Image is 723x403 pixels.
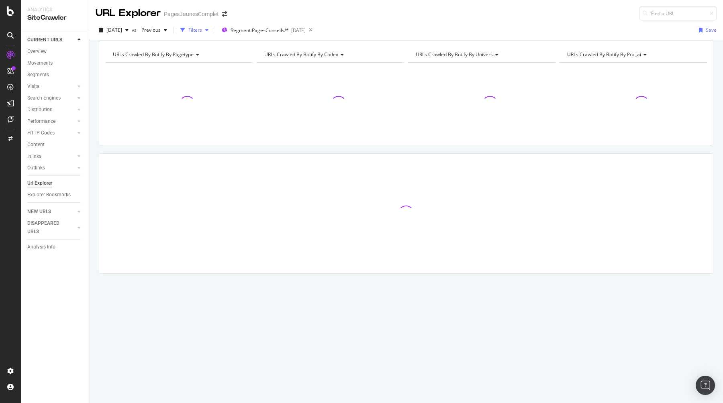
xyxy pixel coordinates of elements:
span: URLs Crawled By Botify By codex [264,51,338,58]
a: Movements [27,59,83,67]
h4: URLs Crawled By Botify By pagetype [111,48,245,61]
div: Search Engines [27,94,61,102]
div: Distribution [27,106,53,114]
div: Inlinks [27,152,41,161]
div: SiteCrawler [27,13,82,22]
span: URLs Crawled By Botify By pagetype [113,51,194,58]
div: Save [706,26,717,33]
div: Movements [27,59,53,67]
a: Overview [27,47,83,56]
div: Analysis Info [27,243,55,251]
h4: URLs Crawled By Botify By univers [414,48,548,61]
a: Distribution [27,106,75,114]
div: Analytics [27,6,82,13]
div: PagesJaunesComplet [164,10,219,18]
a: Segments [27,71,83,79]
button: [DATE] [96,24,132,37]
div: Performance [27,117,55,126]
a: Inlinks [27,152,75,161]
div: Open Intercom Messenger [696,376,715,395]
span: Previous [138,26,161,33]
a: Visits [27,82,75,91]
div: arrow-right-arrow-left [222,11,227,17]
span: vs [132,26,138,33]
div: Outlinks [27,164,45,172]
a: DISAPPEARED URLS [27,219,75,236]
span: URLs Crawled By Botify By univers [416,51,493,58]
a: Content [27,140,83,149]
div: Content [27,140,45,149]
div: Filters [188,26,202,33]
a: Performance [27,117,75,126]
div: Overview [27,47,47,56]
div: NEW URLS [27,208,51,216]
button: Save [696,24,717,37]
div: Visits [27,82,39,91]
div: [DATE] [291,27,306,34]
div: Explorer Bookmarks [27,191,71,199]
div: HTTP Codes [27,129,55,137]
div: CURRENT URLS [27,36,62,44]
button: Segment:PagesConseils/*[DATE] [219,24,306,37]
a: Analysis Info [27,243,83,251]
span: 2025 Jul. 25th [106,26,122,33]
a: Url Explorer [27,179,83,187]
div: DISAPPEARED URLS [27,219,68,236]
a: NEW URLS [27,208,75,216]
h4: URLs Crawled By Botify By codex [263,48,397,61]
span: Segment: PagesConseils/* [231,27,289,34]
a: HTTP Codes [27,129,75,137]
div: Segments [27,71,49,79]
a: Explorer Bookmarks [27,191,83,199]
button: Filters [177,24,212,37]
input: Find a URL [639,6,717,20]
h4: URLs Crawled By Botify By poc_ai [566,48,700,61]
div: Url Explorer [27,179,52,187]
a: CURRENT URLS [27,36,75,44]
div: URL Explorer [96,6,161,20]
a: Outlinks [27,164,75,172]
span: URLs Crawled By Botify By poc_ai [567,51,641,58]
button: Previous [138,24,170,37]
a: Search Engines [27,94,75,102]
